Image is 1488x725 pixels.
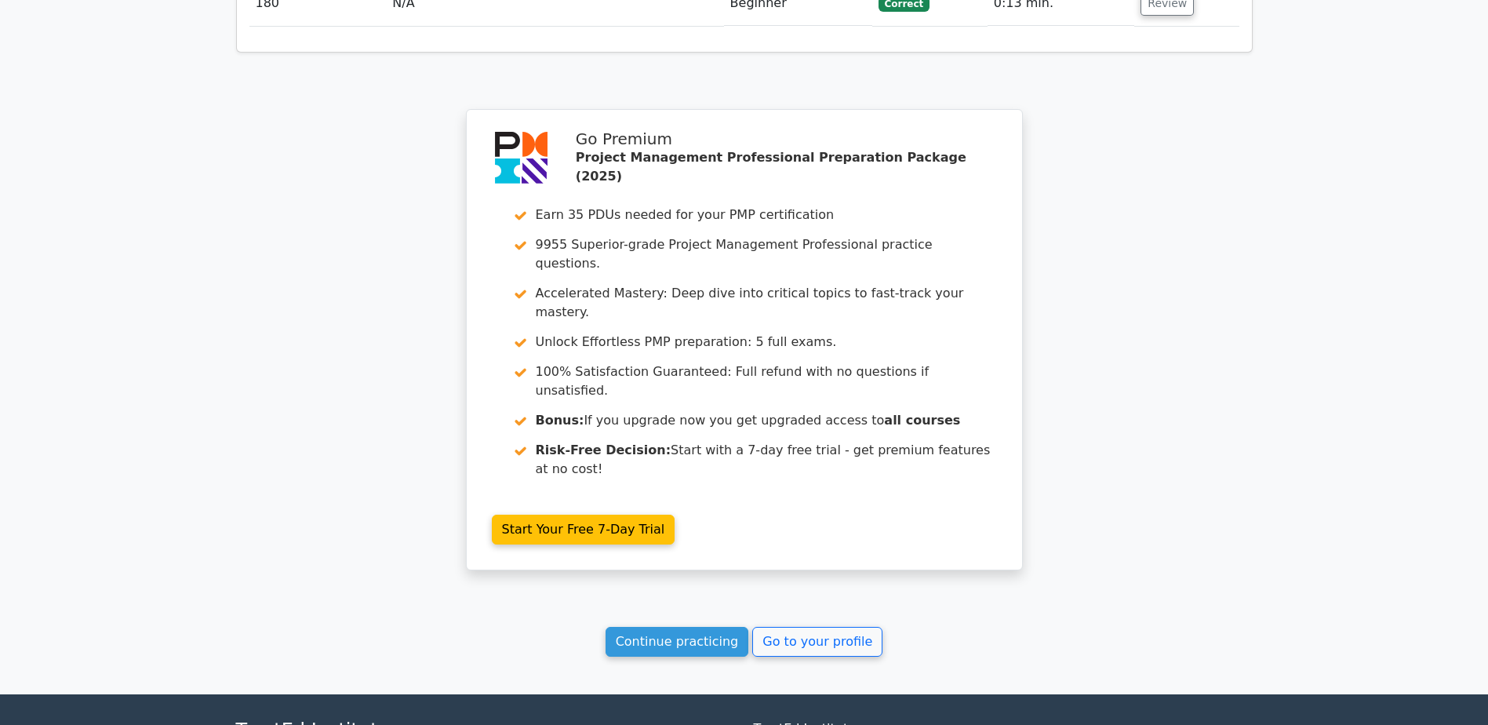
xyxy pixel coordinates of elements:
[606,627,749,657] a: Continue practicing
[752,627,882,657] a: Go to your profile
[492,515,675,545] a: Start Your Free 7-Day Trial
